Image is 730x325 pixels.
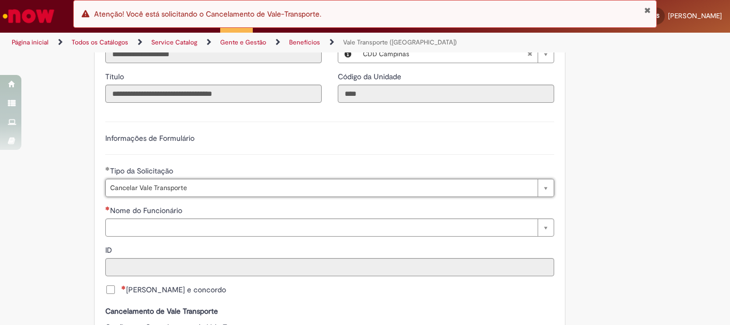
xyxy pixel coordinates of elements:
[1,5,56,27] img: ServiceNow
[644,6,651,14] button: Fechar Notificação
[105,258,554,276] input: ID
[338,72,403,81] span: Somente leitura - Código da Unidade
[343,38,457,47] a: Vale Transporte ([GEOGRAPHIC_DATA])
[72,38,128,47] a: Todos os Catálogos
[12,38,49,47] a: Página inicial
[121,284,226,295] span: [PERSON_NAME] e concordo
[338,46,358,63] button: Local, Visualizar este registro CDD Campinas
[94,9,321,19] span: Atenção! Você está solicitando o Cancelamento de Vale-Transporte.
[105,71,126,82] label: Somente leitura - Título
[105,133,195,143] label: Informações de Formulário
[289,38,320,47] a: Benefícios
[105,167,110,171] span: Obrigatório Preenchido
[105,45,322,63] input: Email
[110,166,175,176] span: Tipo da Solicitação
[220,38,266,47] a: Gente e Gestão
[105,85,322,103] input: Título
[110,179,532,196] span: Cancelar Vale Transporte
[105,218,554,237] a: Limpar campo Nome do Funcionário
[8,33,479,52] ul: Trilhas de página
[105,72,126,81] span: Somente leitura - Título
[151,38,197,47] a: Service Catalog
[110,206,184,215] span: Nome do Funcionário
[358,46,554,63] a: CDD CampinasLimpar campo Local
[105,306,218,316] strong: Cancelamento de Vale Transporte
[338,71,403,82] label: Somente leitura - Código da Unidade
[105,206,110,210] span: Necessários
[121,285,126,290] span: Necessários
[105,245,114,255] span: Somente leitura - ID
[363,46,527,63] span: CDD Campinas
[338,85,554,103] input: Código da Unidade
[668,11,722,20] span: [PERSON_NAME]
[522,46,538,63] abbr: Limpar campo Local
